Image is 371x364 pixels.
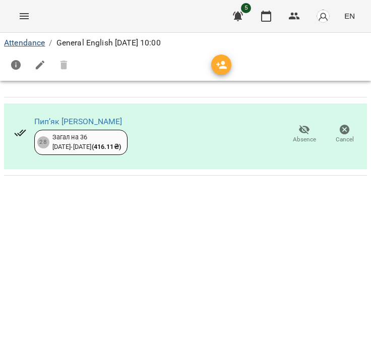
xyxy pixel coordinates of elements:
[56,37,161,49] p: General English [DATE] 10:00
[34,117,122,126] a: Пип’як [PERSON_NAME]
[344,11,355,21] span: EN
[325,120,365,148] button: Cancel
[293,135,316,144] span: Absence
[92,143,121,150] b: ( 416.11 ₴ )
[316,9,330,23] img: avatar_s.png
[37,136,49,148] div: 28
[241,3,251,13] span: 5
[52,133,121,151] div: Загал на 36 [DATE] - [DATE]
[4,38,45,47] a: Attendance
[284,120,325,148] button: Absence
[49,37,52,49] li: /
[4,37,367,49] nav: breadcrumb
[340,7,359,25] button: EN
[12,4,36,28] button: Menu
[336,135,354,144] span: Cancel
